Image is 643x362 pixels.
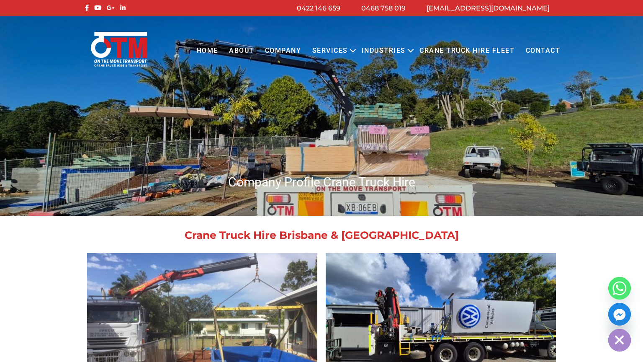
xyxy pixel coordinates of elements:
[87,230,556,240] div: Crane Truck Hire Brisbane & [GEOGRAPHIC_DATA]
[414,39,520,62] a: Crane Truck Hire Fleet
[191,39,223,62] a: Home
[307,39,353,62] a: Services
[260,39,307,62] a: COMPANY
[224,39,260,62] a: About
[427,4,550,12] a: [EMAIL_ADDRESS][DOMAIN_NAME]
[608,277,631,300] a: Whatsapp
[356,39,411,62] a: Industries
[89,31,149,67] img: Otmtransport
[297,4,340,12] a: 0422 146 659
[608,303,631,326] a: Facebook_Messenger
[361,4,406,12] a: 0468 758 019
[520,39,566,62] a: Contact
[83,174,560,190] h1: Company Profile Crane Truck Hire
